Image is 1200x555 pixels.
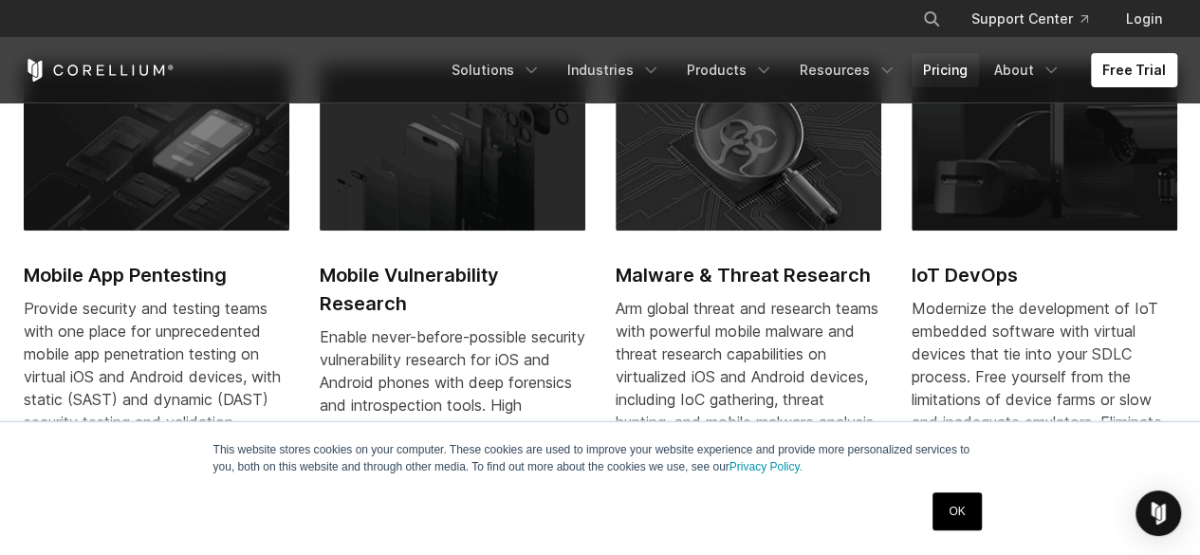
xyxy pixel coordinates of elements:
h2: Malware & Threat Research [616,261,881,289]
a: Corellium Home [24,59,175,82]
a: Privacy Policy. [729,460,803,473]
a: Mobile Vulnerability Research Mobile Vulnerability Research Enable never-before-possible security... [320,65,585,507]
a: About [983,53,1072,87]
img: Mobile App Pentesting [24,65,289,230]
img: Malware & Threat Research [616,65,881,230]
div: Modernize the development of IoT embedded software with virtual devices that tie into your SDLC p... [912,297,1177,479]
a: Products [675,53,785,87]
div: Arm global threat and research teams with powerful mobile malware and threat research capabilitie... [616,297,881,434]
a: Malware & Threat Research Malware & Threat Research Arm global threat and research teams with pow... [616,65,881,455]
h2: Mobile Vulnerability Research [320,261,585,318]
img: IoT DevOps [912,65,1177,230]
h2: Mobile App Pentesting [24,261,289,289]
div: Open Intercom Messenger [1135,490,1181,536]
a: Support Center [956,2,1103,36]
div: Enable never-before-possible security vulnerability research for iOS and Android phones with deep... [320,325,585,485]
div: Navigation Menu [440,53,1177,87]
button: Search [914,2,949,36]
img: Mobile Vulnerability Research [320,65,585,230]
a: IoT DevOps IoT DevOps Modernize the development of IoT embedded software with virtual devices tha... [912,65,1177,501]
p: This website stores cookies on your computer. These cookies are used to improve your website expe... [213,441,988,475]
a: Solutions [440,53,552,87]
a: Mobile App Pentesting Mobile App Pentesting Provide security and testing teams with one place for... [24,65,289,501]
a: Resources [788,53,908,87]
a: OK [932,492,981,530]
a: Login [1111,2,1177,36]
h2: IoT DevOps [912,261,1177,289]
a: Industries [556,53,672,87]
div: Navigation Menu [899,2,1177,36]
div: Provide security and testing teams with one place for unprecedented mobile app penetration testin... [24,297,289,479]
a: Free Trial [1091,53,1177,87]
a: Pricing [912,53,979,87]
